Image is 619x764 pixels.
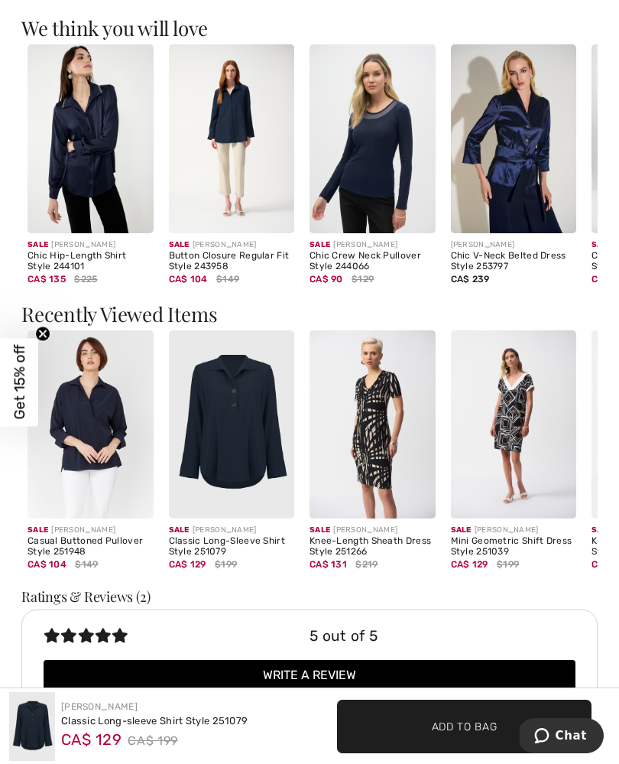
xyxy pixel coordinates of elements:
div: Button Closure Regular Fit Style 243958 [169,251,295,272]
img: Menu [583,45,598,60]
div: [PERSON_NAME] [169,525,295,536]
span: Sale [451,520,472,535]
span: CA$ 135 [28,268,66,284]
span: CA$ 239 [451,274,490,284]
span: Get 15% off [11,345,28,420]
span: Size Guide [185,387,242,401]
span: 24 [226,326,264,349]
img: Chic V-Neck Belted Dress Style 253797 [451,44,577,233]
div: Size ([GEOGRAPHIC_DATA]/[GEOGRAPHIC_DATA]): [185,280,440,294]
div: Moonstone [276,213,316,271]
span: 2 [185,300,223,323]
span: $199 [215,558,237,571]
img: ring-m.svg [246,307,254,315]
img: Share [569,115,595,141]
span: CA$ 129 [451,554,488,570]
div: Chic Hip-Length Shirt Style 244101 [28,251,154,272]
span: Sale [309,235,330,249]
div: Casual Buttoned Pullover Style 251948 [28,536,154,558]
span: $129 [352,272,374,286]
strong: Earn 20 [345,601,382,612]
a: Mini Geometric Shift Dress Style 251039 [451,330,577,519]
img: Button Closure Regular Fit Style 243958 [169,44,295,233]
span: $149 [216,272,239,286]
div: Chic V-Neck Belted Dress Style 253797 [451,251,577,272]
a: 1ère Avenue [18,44,83,58]
span: CA$ 129 [61,725,122,749]
button: Add to Bag [337,700,591,753]
span: Sale [28,520,48,535]
h3: We think you will love [21,18,598,38]
iframe: Opens a widget where you can chat to one of our agents [520,718,604,756]
span: $225 [74,272,97,286]
span: 12 [391,300,429,323]
div: Vanilla 30 [187,213,227,271]
span: CA$ 104 [28,554,66,570]
span: CA$ 131 [309,554,347,570]
span: Color: [185,190,221,201]
span: Add to Bag [432,718,497,734]
span: CA$ 90 [309,268,343,284]
div: Featured in our live fashion event. [212,434,450,444]
img: ring-m.svg [372,307,380,315]
span: 18 [515,300,553,323]
img: Search [487,46,500,59]
img: Classic Long-Sleeve Shirt Style 251079 [9,692,55,761]
img: Watch the replay [191,432,206,447]
img: Chic Crew Neck Pullover Style 244066 [309,44,436,233]
span: $219 [355,558,378,571]
span: 6 [267,300,306,323]
h3: Ratings & Reviews (2) [21,590,598,603]
button: Close teaser [35,326,50,341]
span: $149 [75,558,98,571]
span: 16 [474,300,512,323]
span: Sale [591,235,612,249]
img: Bag.svg [551,500,568,520]
div: [PERSON_NAME] [451,239,577,251]
span: Sale [169,235,190,249]
div: Care [373,629,405,656]
a: Casual Buttoned Pullover Style 251948 [28,330,154,519]
div: Our model is 5'9"/175 cm and wears a size 6. [185,361,598,375]
span: 10 [350,300,388,323]
div: Mini Geometric Shift Dress Style 251039 [451,536,577,558]
div: [PERSON_NAME] [169,239,295,251]
span: CA$ 129 [185,125,245,159]
span: CA$ 104 [169,268,208,284]
div: Classic Long-Sleeve Shirt Style 251079 [169,536,295,558]
img: ring-m.svg [495,307,503,315]
img: Chic Hip-Length Shirt Style 244101 [28,44,154,233]
span: CA$ 129 [169,554,206,570]
img: ring-m.svg [454,307,462,315]
span: Midnight Blue [221,190,283,201]
span: 22 [185,326,223,349]
div: Midnight Blue [232,213,271,271]
img: ring-m.svg [537,307,545,315]
img: My Info [518,45,531,60]
div: Classic Long-sleeve Shirt Style 251079 [61,714,248,729]
a: Classic Long-Sleeve Shirt Style 251079 [169,330,295,519]
button: Add to Bag [185,483,598,537]
img: ring-m.svg [287,307,295,315]
div: 5 out of 5 [309,626,575,648]
div: [PERSON_NAME] [28,525,154,536]
a: [PERSON_NAME] [61,701,138,712]
div: Shipping [547,629,598,656]
span: 14 [433,300,471,323]
img: Sezzle [441,578,496,592]
div: or 4 payments of with [185,578,598,592]
span: CA$ 199 [128,730,178,753]
span: CA$ 199 [251,140,302,163]
div: [PERSON_NAME] [28,239,154,251]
